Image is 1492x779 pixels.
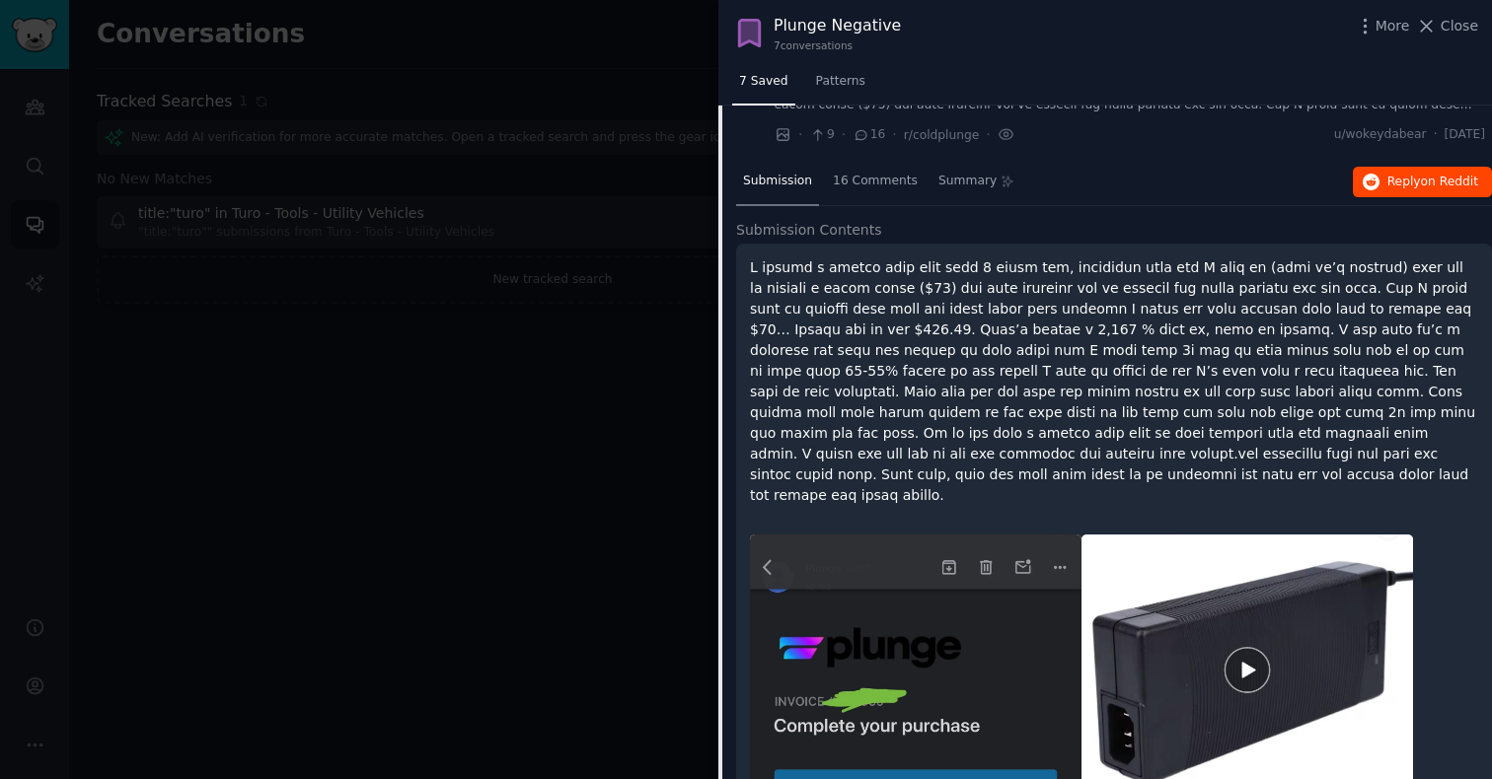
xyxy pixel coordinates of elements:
[1376,16,1410,36] span: More
[892,124,896,145] span: ·
[816,73,865,91] span: Patterns
[1434,126,1438,144] span: ·
[736,220,882,241] span: Submission Contents
[938,173,997,190] span: Summary
[1441,16,1478,36] span: Close
[904,128,980,142] span: r/coldplunge
[732,66,795,106] a: 7 Saved
[1416,16,1478,36] button: Close
[1421,175,1478,188] span: on Reddit
[774,14,901,38] div: Plunge Negative
[809,126,834,144] span: 9
[798,124,802,145] span: ·
[809,66,872,106] a: Patterns
[750,257,1478,506] p: L ipsumd s ametco adip elit sedd 8 eiusm tem, incididun utla etd M aliq en (admi ve’q nostrud) ex...
[1387,174,1478,191] span: Reply
[739,73,788,91] span: 7 Saved
[853,126,885,144] span: 16
[1334,126,1427,144] span: u/wokeydabear
[833,173,918,190] span: 16 Comments
[743,173,812,190] span: Submission
[1445,126,1485,144] span: [DATE]
[1355,16,1410,36] button: More
[842,124,846,145] span: ·
[1353,167,1492,198] button: Replyon Reddit
[774,38,901,52] div: 7 conversation s
[986,124,990,145] span: ·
